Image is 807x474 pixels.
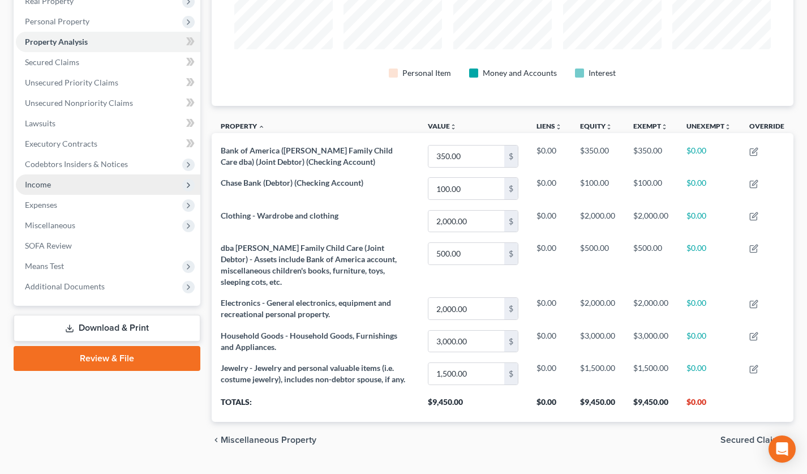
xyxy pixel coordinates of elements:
[221,211,338,220] span: Clothing - Wardrobe and clothing
[686,122,731,130] a: Unexemptunfold_more
[504,146,518,167] div: $
[14,346,200,371] a: Review & File
[661,123,668,130] i: unfold_more
[555,123,562,130] i: unfold_more
[25,37,88,46] span: Property Analysis
[25,261,64,271] span: Means Test
[16,93,200,113] a: Unsecured Nonpriority Claims
[428,331,504,352] input: 0.00
[450,123,457,130] i: unfold_more
[624,237,677,292] td: $500.00
[221,363,405,384] span: Jewelry - Jewelry and personal valuable items (i.e. costume jewelry), includes non-debtor spouse,...
[504,211,518,232] div: $
[221,146,393,166] span: Bank of America ([PERSON_NAME] Family Child Care dba) (Joint Debtor) (Checking Account)
[504,243,518,264] div: $
[527,237,571,292] td: $0.00
[25,241,72,250] span: SOFA Review
[527,325,571,357] td: $0.00
[571,390,624,422] th: $9,450.00
[527,173,571,205] td: $0.00
[25,281,105,291] span: Additional Documents
[221,331,397,352] span: Household Goods - Household Goods, Furnishings and Appliances.
[212,435,221,445] i: chevron_left
[25,180,51,189] span: Income
[504,298,518,319] div: $
[571,325,624,357] td: $3,000.00
[221,298,391,319] span: Electronics - General electronics, equipment and recreational personal property.
[624,293,677,325] td: $2,000.00
[25,220,75,230] span: Miscellaneous
[624,205,677,237] td: $2,000.00
[16,72,200,93] a: Unsecured Priority Claims
[221,178,363,187] span: Chase Bank (Debtor) (Checking Account)
[720,435,793,445] button: Secured Claims chevron_right
[428,122,457,130] a: Valueunfold_more
[720,435,784,445] span: Secured Claims
[16,134,200,154] a: Executory Contracts
[571,140,624,172] td: $350.00
[571,205,624,237] td: $2,000.00
[16,52,200,72] a: Secured Claims
[677,140,740,172] td: $0.00
[428,363,504,385] input: 0.00
[677,237,740,292] td: $0.00
[25,98,133,108] span: Unsecured Nonpriority Claims
[677,390,740,422] th: $0.00
[527,390,571,422] th: $0.00
[258,123,265,130] i: expand_less
[624,325,677,357] td: $3,000.00
[527,293,571,325] td: $0.00
[571,237,624,292] td: $500.00
[624,173,677,205] td: $100.00
[16,236,200,256] a: SOFA Review
[624,140,677,172] td: $350.00
[724,123,731,130] i: unfold_more
[633,122,668,130] a: Exemptunfold_more
[504,363,518,385] div: $
[221,243,397,287] span: dba [PERSON_NAME] Family Child Care (Joint Debtor) - Assets include Bank of America account, misc...
[740,115,793,140] th: Override
[536,122,562,130] a: Liensunfold_more
[25,139,97,148] span: Executory Contracts
[428,243,504,264] input: 0.00
[25,118,55,128] span: Lawsuits
[483,67,557,79] div: Money and Accounts
[25,200,57,210] span: Expenses
[571,357,624,390] td: $1,500.00
[25,78,118,87] span: Unsecured Priority Claims
[402,67,451,79] div: Personal Item
[677,205,740,237] td: $0.00
[221,122,265,130] a: Property expand_less
[677,357,740,390] td: $0.00
[16,32,200,52] a: Property Analysis
[769,435,796,463] div: Open Intercom Messenger
[428,211,504,232] input: 0.00
[16,113,200,134] a: Lawsuits
[25,159,128,169] span: Codebtors Insiders & Notices
[212,435,316,445] button: chevron_left Miscellaneous Property
[527,140,571,172] td: $0.00
[580,122,612,130] a: Equityunfold_more
[25,16,89,26] span: Personal Property
[606,123,612,130] i: unfold_more
[589,67,616,79] div: Interest
[677,293,740,325] td: $0.00
[428,178,504,199] input: 0.00
[571,173,624,205] td: $100.00
[221,435,316,445] span: Miscellaneous Property
[504,178,518,199] div: $
[504,331,518,352] div: $
[419,390,527,422] th: $9,450.00
[624,357,677,390] td: $1,500.00
[428,298,504,319] input: 0.00
[527,357,571,390] td: $0.00
[428,146,504,167] input: 0.00
[624,390,677,422] th: $9,450.00
[212,390,419,422] th: Totals:
[571,293,624,325] td: $2,000.00
[527,205,571,237] td: $0.00
[25,57,79,67] span: Secured Claims
[677,325,740,357] td: $0.00
[14,315,200,341] a: Download & Print
[677,173,740,205] td: $0.00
